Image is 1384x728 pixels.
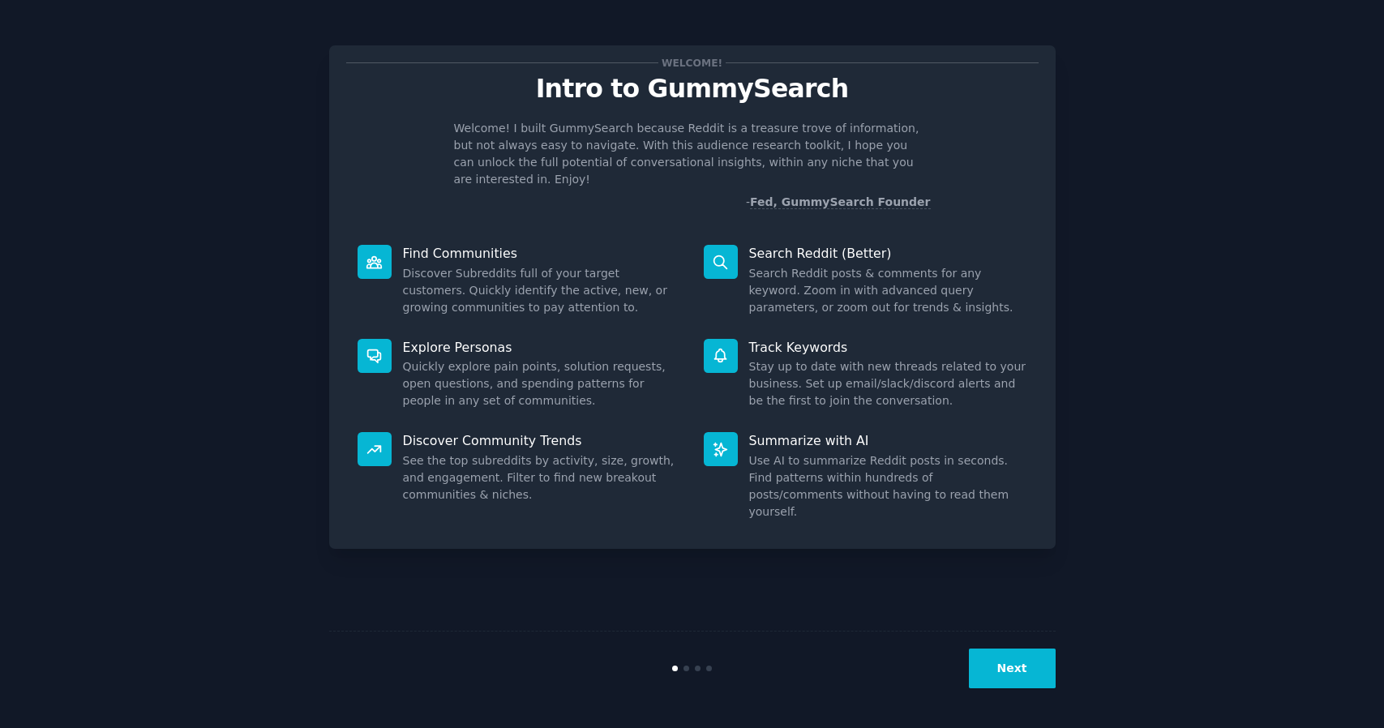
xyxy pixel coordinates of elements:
dd: Discover Subreddits full of your target customers. Quickly identify the active, new, or growing c... [403,265,681,316]
p: Explore Personas [403,339,681,356]
p: Track Keywords [749,339,1027,356]
dd: Search Reddit posts & comments for any keyword. Zoom in with advanced query parameters, or zoom o... [749,265,1027,316]
dd: Stay up to date with new threads related to your business. Set up email/slack/discord alerts and ... [749,358,1027,409]
p: Summarize with AI [749,432,1027,449]
button: Next [969,649,1056,688]
p: Welcome! I built GummySearch because Reddit is a treasure trove of information, but not always ea... [454,120,931,188]
a: Fed, GummySearch Founder [750,195,931,209]
div: - [746,194,931,211]
dd: See the top subreddits by activity, size, growth, and engagement. Filter to find new breakout com... [403,452,681,503]
span: Welcome! [658,54,725,71]
dd: Quickly explore pain points, solution requests, open questions, and spending patterns for people ... [403,358,681,409]
p: Find Communities [403,245,681,262]
dd: Use AI to summarize Reddit posts in seconds. Find patterns within hundreds of posts/comments with... [749,452,1027,520]
p: Search Reddit (Better) [749,245,1027,262]
p: Intro to GummySearch [346,75,1039,103]
p: Discover Community Trends [403,432,681,449]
